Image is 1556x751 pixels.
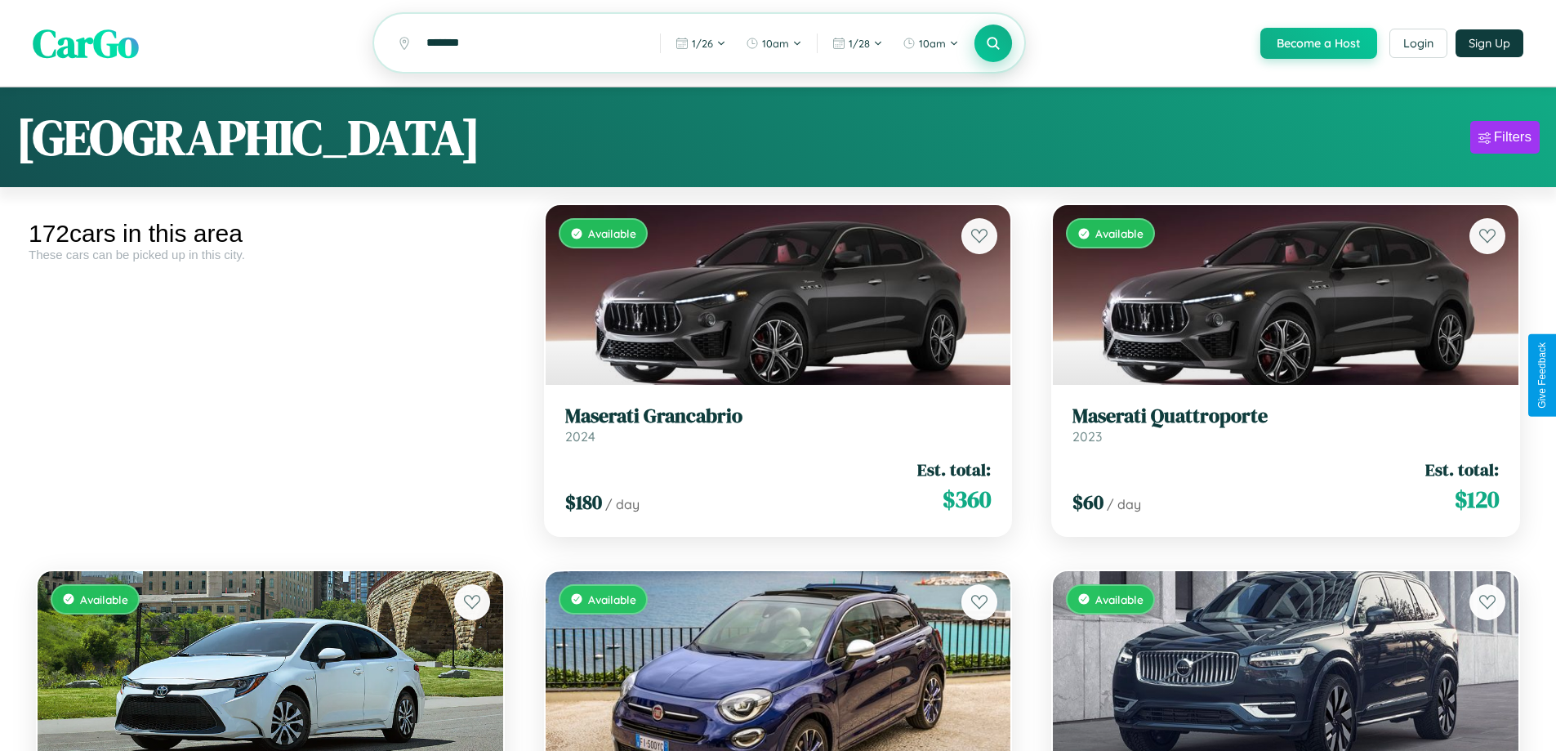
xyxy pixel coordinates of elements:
[762,37,789,50] span: 10am
[605,496,640,512] span: / day
[1455,483,1499,516] span: $ 120
[16,104,480,171] h1: [GEOGRAPHIC_DATA]
[667,30,734,56] button: 1/26
[1536,342,1548,409] div: Give Feedback
[1095,226,1144,240] span: Available
[1107,496,1141,512] span: / day
[919,37,946,50] span: 10am
[692,37,713,50] span: 1 / 26
[29,248,512,262] div: These cars can be picked up in this city.
[1494,129,1531,145] div: Filters
[1389,29,1447,58] button: Login
[565,405,992,445] a: Maserati Grancabrio2024
[1456,29,1523,57] button: Sign Up
[80,592,128,606] span: Available
[588,226,636,240] span: Available
[565,428,595,445] span: 2024
[1072,489,1103,516] span: $ 60
[1095,592,1144,606] span: Available
[1470,121,1540,154] button: Filters
[1072,405,1499,445] a: Maserati Quattroporte2023
[588,592,636,606] span: Available
[565,405,992,428] h3: Maserati Grancabrio
[1260,28,1377,59] button: Become a Host
[29,220,512,248] div: 172 cars in this area
[894,30,967,56] button: 10am
[917,458,991,481] span: Est. total:
[849,37,870,50] span: 1 / 28
[943,483,991,516] span: $ 360
[1425,458,1499,481] span: Est. total:
[824,30,891,56] button: 1/28
[565,489,602,516] span: $ 180
[1072,428,1102,445] span: 2023
[738,30,810,56] button: 10am
[1072,405,1499,428] h3: Maserati Quattroporte
[33,16,139,70] span: CarGo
